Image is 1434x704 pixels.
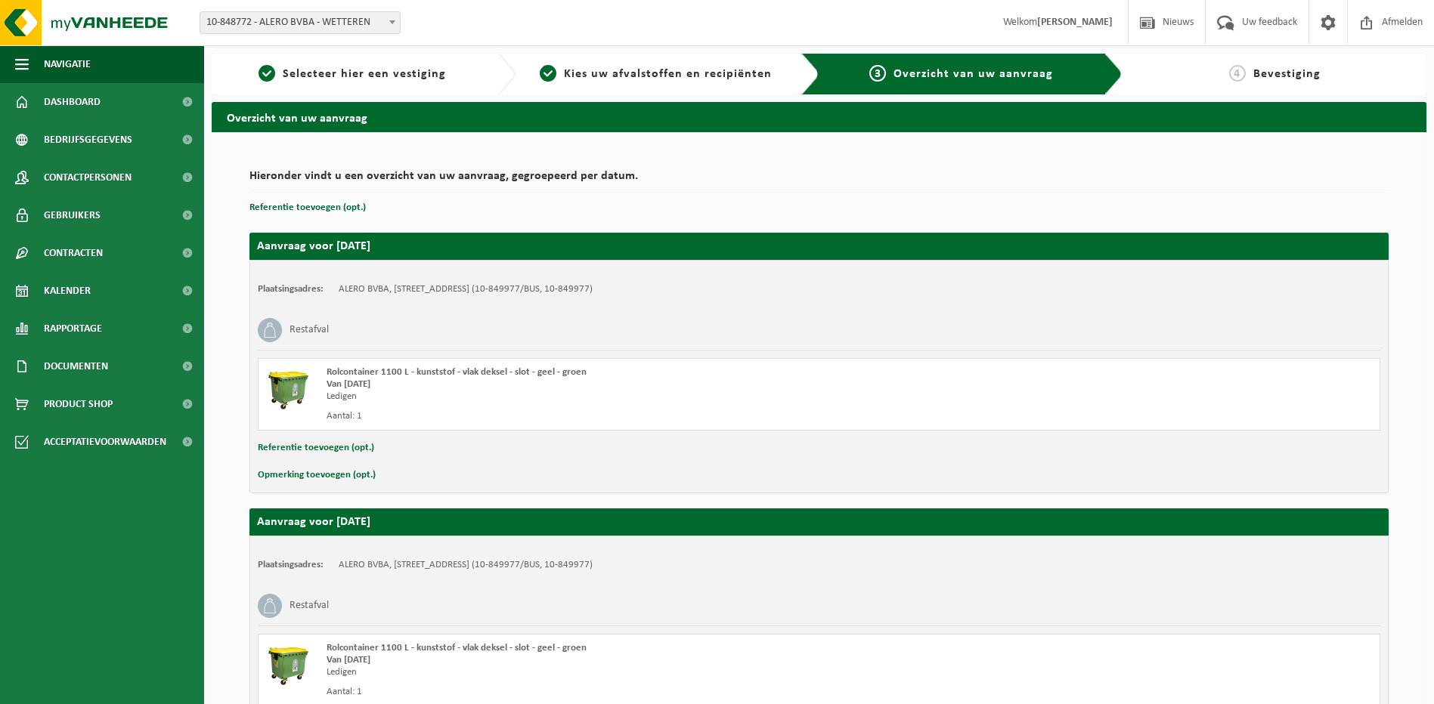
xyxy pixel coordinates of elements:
span: Kalender [44,272,91,310]
span: 10-848772 - ALERO BVBA - WETTEREN [200,11,401,34]
span: Rapportage [44,310,102,347]
span: Rolcontainer 1100 L - kunststof - vlak deksel - slot - geel - groen [327,643,587,653]
strong: Van [DATE] [327,379,370,389]
span: 2 [540,65,556,82]
span: 1 [259,65,275,82]
strong: Aanvraag voor [DATE] [257,516,370,528]
a: 1Selecteer hier een vestiging [219,65,485,83]
span: Contactpersonen [44,159,132,196]
span: Acceptatievoorwaarden [44,423,166,461]
span: Bevestiging [1253,68,1321,80]
img: WB-1100-HPE-GN-51.png [266,366,311,412]
div: Aantal: 1 [327,686,880,698]
span: Bedrijfsgegevens [44,121,132,159]
h2: Hieronder vindt u een overzicht van uw aanvraag, gegroepeerd per datum. [249,170,1389,190]
span: Product Shop [44,385,113,423]
div: Ledigen [327,666,880,678]
strong: [PERSON_NAME] [1037,17,1113,28]
span: Kies uw afvalstoffen en recipiënten [564,68,772,80]
button: Opmerking toevoegen (opt.) [258,465,376,485]
span: Selecteer hier een vestiging [283,68,446,80]
div: Ledigen [327,391,880,403]
span: Gebruikers [44,196,101,234]
span: 10-848772 - ALERO BVBA - WETTEREN [200,12,400,33]
span: Overzicht van uw aanvraag [894,68,1053,80]
span: 4 [1229,65,1246,82]
span: Rolcontainer 1100 L - kunststof - vlak deksel - slot - geel - groen [327,367,587,377]
h3: Restafval [290,594,329,618]
td: ALERO BVBA, [STREET_ADDRESS] (10-849977/BUS, 10-849977) [339,559,593,571]
h3: Restafval [290,318,329,342]
span: 3 [869,65,886,82]
button: Referentie toevoegen (opt.) [258,438,374,458]
button: Referentie toevoegen (opt.) [249,198,366,218]
span: Documenten [44,347,108,385]
strong: Plaatsingsadres: [258,560,324,570]
td: ALERO BVBA, [STREET_ADDRESS] (10-849977/BUS, 10-849977) [339,283,593,295]
strong: Aanvraag voor [DATE] [257,240,370,252]
strong: Plaatsingsadres: [258,284,324,294]
span: Dashboard [44,83,101,121]
div: Aantal: 1 [327,410,880,422]
h2: Overzicht van uw aanvraag [212,102,1426,131]
a: 2Kies uw afvalstoffen en recipiënten [523,65,789,83]
img: WB-1100-HPE-GN-51.png [266,642,311,687]
span: Navigatie [44,45,91,83]
span: Contracten [44,234,103,272]
strong: Van [DATE] [327,655,370,665]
